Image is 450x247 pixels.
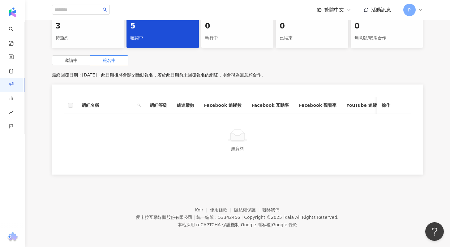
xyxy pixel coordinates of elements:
[280,21,345,32] div: 0
[194,215,195,220] span: |
[241,215,243,220] span: |
[195,207,210,212] a: Kolr
[205,21,270,32] div: 0
[241,222,271,227] a: Google 隱私權
[9,106,14,120] span: rise
[324,6,344,13] span: 繁體中文
[408,6,410,13] span: P
[196,215,240,220] div: 統一編號：53342456
[9,22,21,46] a: search
[130,21,195,32] div: 5
[234,207,263,212] a: 隱私權保護
[294,97,341,114] th: Facebook 觀看率
[52,70,423,80] p: 最終回覆日期：[DATE]，此日期後將會關閉活動報名，若於此日期前未回覆報名的網紅，則會視為無意願合作。
[210,207,234,212] a: 使用條款
[56,21,121,32] div: 3
[65,58,78,63] span: 邀請中
[103,58,116,63] span: 報名中
[205,33,270,43] div: 執行中
[136,215,192,220] div: 愛卡拉互動媒體股份有限公司
[56,33,121,43] div: 待邀約
[377,97,411,114] th: 操作
[103,7,107,12] span: search
[244,215,338,220] div: Copyright © 2025 All Rights Reserved.
[137,103,141,107] span: search
[271,222,272,227] span: |
[82,102,135,109] span: 網紅名稱
[145,97,172,114] th: 網紅等級
[280,33,345,43] div: 已結束
[178,221,297,228] span: 本站採用 reCAPTCHA 保護機制
[262,207,280,212] a: 聯絡我們
[7,7,17,17] img: logo icon
[371,7,391,13] span: 活動訊息
[425,222,444,241] iframe: Help Scout Beacon - Open
[239,222,241,227] span: |
[130,33,195,43] div: 確認中
[136,101,142,110] span: search
[272,222,297,227] a: Google 條款
[172,97,199,114] th: 總追蹤數
[283,215,294,220] a: iKala
[199,97,246,114] th: Facebook 追蹤數
[354,33,419,43] div: 無意願/取消合作
[6,232,19,242] img: chrome extension
[72,145,403,152] div: 無資料
[354,21,419,32] div: 0
[246,97,294,114] th: Facebook 互動率
[341,97,386,114] th: YouTube 追蹤數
